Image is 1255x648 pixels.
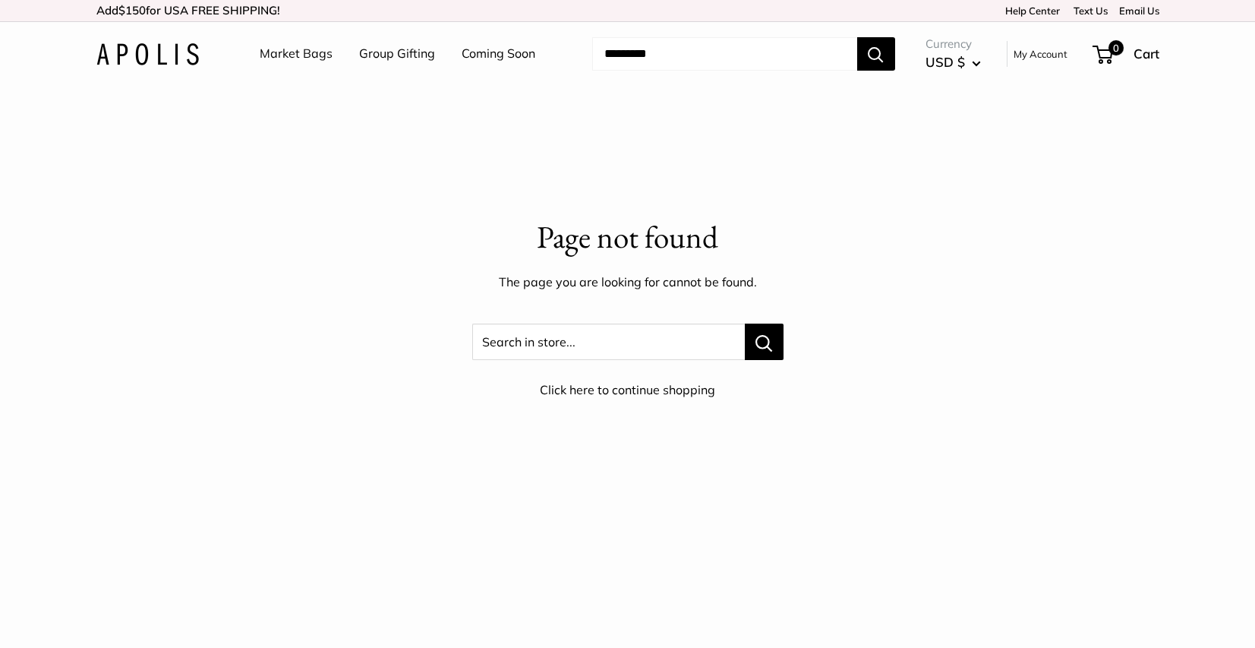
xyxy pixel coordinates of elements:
[1014,45,1067,63] a: My Account
[1074,5,1108,17] a: Text Us
[925,54,965,70] span: USD $
[118,3,146,17] span: $150
[1005,5,1060,17] a: Help Center
[540,382,715,397] a: Click here to continue shopping
[1094,42,1159,66] a: 0 Cart
[925,50,981,74] button: USD $
[260,43,333,65] a: Market Bags
[592,37,857,71] input: Search...
[925,33,981,55] span: Currency
[359,43,435,65] a: Group Gifting
[1119,5,1159,17] a: Email Us
[96,271,1159,294] p: The page you are looking for cannot be found.
[96,215,1159,260] p: Page not found
[857,37,895,71] button: Search
[1134,46,1159,62] span: Cart
[1108,40,1123,55] span: 0
[462,43,535,65] a: Coming Soon
[745,324,784,360] button: Search in store...
[96,43,199,65] img: Apolis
